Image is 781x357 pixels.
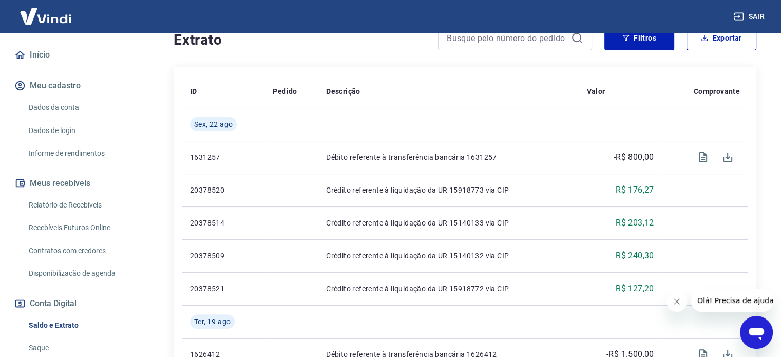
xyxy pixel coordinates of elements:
a: Saldo e Extrato [25,315,141,336]
p: Crédito referente à liquidação da UR 15918772 via CIP [326,284,570,294]
iframe: Fechar mensagem [666,291,687,312]
span: Visualizar [691,145,715,170]
a: Dados de login [25,120,141,141]
button: Exportar [687,26,756,50]
p: 1631257 [190,152,256,162]
img: Vindi [12,1,79,32]
p: Pedido [273,86,297,97]
a: Contratos com credores [25,240,141,261]
span: Ter, 19 ago [194,316,231,327]
p: Valor [587,86,605,97]
a: Informe de rendimentos [25,143,141,164]
iframe: Mensagem da empresa [691,289,773,312]
button: Conta Digital [12,292,141,315]
span: Olá! Precisa de ajuda? [6,7,86,15]
a: Disponibilização de agenda [25,263,141,284]
p: Comprovante [694,86,740,97]
button: Meu cadastro [12,74,141,97]
span: Download [715,145,740,170]
a: Recebíveis Futuros Online [25,217,141,238]
p: R$ 203,12 [616,217,654,229]
button: Sair [732,7,769,26]
span: Sex, 22 ago [194,119,233,129]
p: 20378509 [190,251,256,261]
p: Crédito referente à liquidação da UR 15140133 via CIP [326,218,570,228]
button: Meus recebíveis [12,172,141,195]
a: Dados da conta [25,97,141,118]
p: R$ 127,20 [616,283,654,295]
p: Débito referente à transferência bancária 1631257 [326,152,570,162]
iframe: Botão para abrir a janela de mensagens [740,316,773,349]
input: Busque pelo número do pedido [447,30,567,46]
p: R$ 240,30 [616,250,654,262]
p: Crédito referente à liquidação da UR 15918773 via CIP [326,185,570,195]
p: Descrição [326,86,360,97]
a: Relatório de Recebíveis [25,195,141,216]
p: 20378520 [190,185,256,195]
p: 20378514 [190,218,256,228]
p: R$ 176,27 [616,184,654,196]
p: Crédito referente à liquidação da UR 15140132 via CIP [326,251,570,261]
p: -R$ 800,00 [614,151,654,163]
p: 20378521 [190,284,256,294]
p: ID [190,86,197,97]
a: Início [12,44,141,66]
h4: Extrato [174,30,426,50]
button: Filtros [604,26,674,50]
